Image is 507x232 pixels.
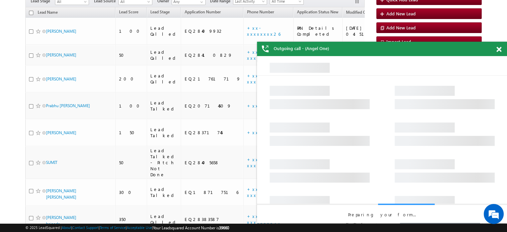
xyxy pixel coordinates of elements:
[343,8,378,17] a: Modified On (sorted descending)
[150,127,178,139] div: Lead Talked
[119,103,144,109] div: 100
[247,186,280,198] a: +xx-xxxxxxxx68
[294,8,342,17] a: Application Status New
[184,76,240,82] div: EQ21761719
[91,182,121,191] em: Start Chat
[72,225,99,230] a: Contact Support
[247,213,281,225] a: +xx-xxxxxxxx99
[9,62,122,176] textarea: Type your message and hit 'Enter'
[119,28,144,34] div: 100
[119,160,144,166] div: 50
[184,103,240,109] div: EQ20714509
[62,225,71,230] a: About
[34,9,61,17] a: Lead Name
[119,189,144,195] div: 300
[147,8,173,17] a: Lead Stage
[11,35,28,44] img: d_60004797649_company_0_60004797649
[247,103,289,108] a: +xx-xxxxxxxx44
[46,103,90,108] a: Prabhu [PERSON_NAME]
[247,49,278,61] a: +xx-xxxxxxxx67
[184,9,220,14] span: Application Number
[386,25,416,30] span: Add New Lead
[109,3,125,19] div: Minimize live chat window
[150,49,178,61] div: Lead Called
[46,130,76,135] a: [PERSON_NAME]
[46,29,76,34] a: [PERSON_NAME]
[150,186,178,198] div: Lead Talked
[184,216,240,222] div: EQ28383587
[100,225,126,230] a: Terms of Service
[247,157,286,168] a: +xx-xxxxxxxx61
[150,148,178,178] div: Lead Talked - Pitch Not Done
[297,9,338,14] span: Application Status New
[119,9,138,14] span: Lead Score
[25,225,229,231] span: © 2025 LeadSquared | | | | |
[184,52,240,58] div: EQ28410829
[297,25,339,37] div: PAN Details Completed
[150,9,170,14] span: Lead Stage
[127,225,152,230] a: Acceptable Use
[119,216,144,222] div: 350
[150,73,178,85] div: Lead Called
[244,8,277,17] a: Phone Number
[29,11,33,15] input: Check all records
[46,52,76,57] a: [PERSON_NAME]
[247,9,274,14] span: Phone Number
[116,8,142,17] a: Lead Score
[247,73,280,84] a: +xx-xxxxxxxx87
[153,225,229,230] span: Your Leadsquared Account Number is
[119,76,144,82] div: 200
[247,130,290,135] a: +xx-xxxxxxxx34
[247,25,280,37] a: +xx-xxxxxxxx26
[184,130,240,136] div: EQ28371745
[46,188,76,200] a: [PERSON_NAME] [PERSON_NAME]
[150,213,178,225] div: Lead Called
[184,189,240,195] div: EQ18717516
[46,76,76,81] a: [PERSON_NAME]
[46,160,57,165] a: SUMIT
[219,225,229,230] span: 39660
[150,25,178,37] div: Lead Called
[346,10,368,15] span: Modified On
[386,39,411,44] span: Import Lead
[184,160,240,166] div: EQ28405658
[181,8,224,17] a: Application Number
[346,25,391,37] div: [DATE] 04:51 PM
[150,100,178,112] div: Lead Talked
[119,130,144,136] div: 150
[274,45,329,51] span: Outgoing call - (Angel One)
[35,35,112,44] div: Chat with us now
[119,52,144,58] div: 50
[184,28,240,34] div: EQ28409932
[46,215,76,226] a: [PERSON_NAME] bainada
[386,11,416,16] span: Add New Lead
